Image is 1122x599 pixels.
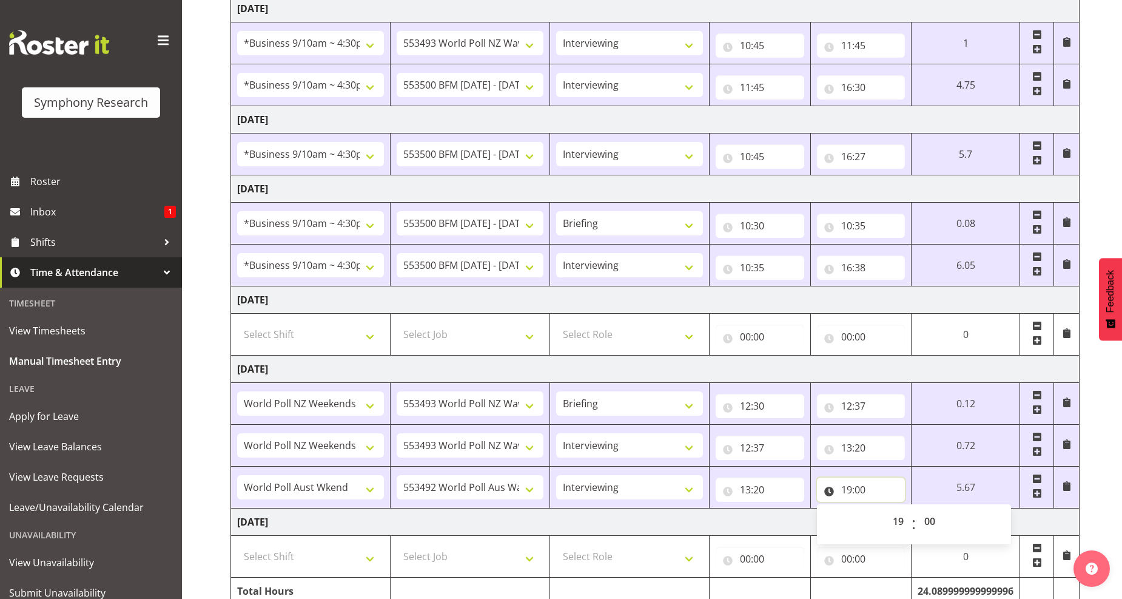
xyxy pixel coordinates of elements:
a: View Timesheets [3,316,179,346]
input: Click to select... [716,436,804,460]
td: 6.05 [912,245,1020,286]
input: Click to select... [817,436,905,460]
td: 0 [912,314,1020,356]
input: Click to select... [817,547,905,571]
td: 4.75 [912,64,1020,106]
span: Apply for Leave [9,407,173,425]
td: 5.67 [912,467,1020,509]
span: View Timesheets [9,322,173,340]
span: : [912,509,916,540]
div: Unavailability [3,523,179,547]
span: Feedback [1105,270,1116,313]
td: 1 [912,22,1020,64]
input: Click to select... [817,144,905,169]
input: Click to select... [817,394,905,418]
button: Feedback - Show survey [1099,258,1122,340]
span: 1 [164,206,176,218]
input: Click to select... [716,325,804,349]
div: Symphony Research [34,93,148,112]
input: Click to select... [716,394,804,418]
td: [DATE] [231,509,1080,536]
input: Click to select... [817,478,905,502]
td: [DATE] [231,356,1080,383]
a: View Unavailability [3,547,179,578]
div: Timesheet [3,291,179,316]
span: View Unavailability [9,553,173,572]
span: View Leave Requests [9,468,173,486]
input: Click to select... [716,75,804,100]
div: Leave [3,376,179,401]
td: [DATE] [231,106,1080,134]
a: Apply for Leave [3,401,179,431]
span: Time & Attendance [30,263,158,282]
a: Leave/Unavailability Calendar [3,492,179,523]
input: Click to select... [817,325,905,349]
span: Roster [30,172,176,191]
a: Manual Timesheet Entry [3,346,179,376]
input: Click to select... [817,214,905,238]
a: View Leave Balances [3,431,179,462]
input: Click to select... [817,256,905,280]
span: Shifts [30,233,158,251]
input: Click to select... [716,547,804,571]
td: [DATE] [231,286,1080,314]
td: 5.7 [912,134,1020,175]
input: Click to select... [716,214,804,238]
img: Rosterit website logo [9,30,109,55]
span: Manual Timesheet Entry [9,352,173,370]
input: Click to select... [817,75,905,100]
td: 0.08 [912,203,1020,245]
td: 0.72 [912,425,1020,467]
input: Click to select... [716,256,804,280]
span: View Leave Balances [9,438,173,456]
td: 0 [912,536,1020,578]
input: Click to select... [716,144,804,169]
input: Click to select... [716,478,804,502]
input: Click to select... [817,33,905,58]
span: Inbox [30,203,164,221]
a: View Leave Requests [3,462,179,492]
td: 0.12 [912,383,1020,425]
img: help-xxl-2.png [1086,563,1098,575]
span: Leave/Unavailability Calendar [9,498,173,516]
input: Click to select... [716,33,804,58]
td: [DATE] [231,175,1080,203]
